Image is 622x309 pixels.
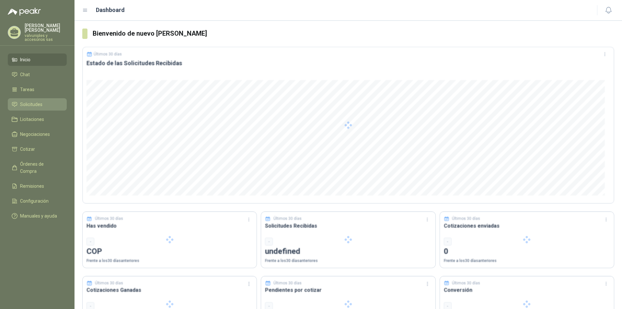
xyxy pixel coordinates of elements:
a: Chat [8,68,67,81]
a: Remisiones [8,180,67,192]
h3: Bienvenido de nuevo [PERSON_NAME] [93,29,614,39]
span: Inicio [20,56,30,63]
a: Solicitudes [8,98,67,111]
a: Tareas [8,83,67,96]
h1: Dashboard [96,6,125,15]
span: Chat [20,71,30,78]
a: Licitaciones [8,113,67,125]
a: Manuales y ayuda [8,210,67,222]
a: Cotizar [8,143,67,155]
p: valvuniples y accesorios sas [25,34,67,42]
span: Solicitudes [20,101,42,108]
a: Configuración [8,195,67,207]
a: Órdenes de Compra [8,158,67,177]
a: Inicio [8,53,67,66]
span: Remisiones [20,183,44,190]
span: Licitaciones [20,116,44,123]
span: Manuales y ayuda [20,212,57,220]
span: Tareas [20,86,34,93]
img: Logo peakr [8,8,41,16]
span: Negociaciones [20,131,50,138]
span: Cotizar [20,146,35,153]
a: Negociaciones [8,128,67,140]
span: Configuración [20,197,49,205]
p: [PERSON_NAME] [PERSON_NAME] [25,23,67,32]
span: Órdenes de Compra [20,160,61,175]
